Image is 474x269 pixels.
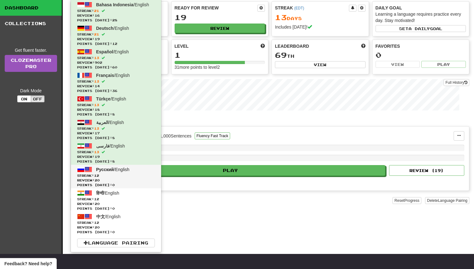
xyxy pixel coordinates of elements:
[77,178,155,183] span: Review: 20
[77,84,155,89] span: Review: 14
[96,191,119,196] span: / English
[261,43,265,49] span: Score more points to level up
[96,49,129,54] span: / English
[77,183,155,187] span: Points [DATE]: 0
[96,214,121,219] span: / English
[94,32,99,36] span: 21
[376,11,466,24] div: Learning a language requires practice every day. Stay motivated!
[96,167,129,172] span: / English
[376,43,466,49] div: Favorites
[77,131,155,136] span: Review: 17
[77,159,155,164] span: Points [DATE]: 8
[77,150,155,154] span: Streak:
[77,32,155,37] span: Streak:
[77,136,155,140] span: Points [DATE]: 8
[71,71,161,94] a: Français/EnglishStreak:13 Review:14Points [DATE]:36
[77,60,155,65] span: Review: 902
[175,24,265,33] button: Review
[438,198,467,203] span: Language Pairing
[77,112,155,117] span: Points [DATE]: 8
[71,165,161,188] a: Русский/EnglishStreak:12 Review:20Points [DATE]:0
[77,41,155,46] span: Points [DATE]: 12
[94,56,99,60] span: 13
[175,43,189,49] span: Level
[96,26,129,31] span: / English
[71,188,161,212] a: हिन्दी/EnglishStreak:12 Review:20Points [DATE]:0
[275,5,349,11] div: Streak
[175,13,265,21] div: 19
[77,239,155,247] a: Language Pairing
[77,65,155,70] span: Points [DATE]: 60
[175,64,265,70] div: 31 more points to level 2
[4,261,52,267] span: Open feedback widget
[96,49,113,54] span: Español
[77,107,155,112] span: Review: 18
[96,2,149,7] span: / English
[96,143,125,148] span: / English
[408,26,430,31] span: a daily
[71,94,161,118] a: Türkçe/EnglishStreak:13 Review:18Points [DATE]:8
[77,13,155,18] span: Review: 16
[77,225,155,230] span: Review: 20
[361,43,366,49] span: This week in points, UTC
[275,13,287,22] span: 13
[376,5,466,11] div: Daily Goal
[96,2,134,7] span: Bahasa Indonesia
[376,51,466,59] div: 0
[71,117,469,123] p: In Progress
[94,174,99,177] span: 12
[94,197,99,201] span: 12
[376,25,466,32] button: Seta dailygoal
[392,197,421,204] button: ResetProgress
[275,43,309,49] span: Leaderboard
[77,154,155,159] span: Review: 19
[94,221,99,224] span: 12
[96,26,113,31] span: Deutsch
[275,61,366,68] button: View
[96,96,126,101] span: / English
[76,165,385,176] button: Play
[421,61,466,68] button: Play
[94,126,99,130] span: 13
[77,56,155,60] span: Streak:
[77,206,155,211] span: Points [DATE]: 0
[96,120,108,125] span: العربية
[94,79,99,83] span: 13
[294,6,304,10] a: (EDT)
[404,198,419,203] span: Progress
[376,61,420,68] button: View
[5,88,57,94] div: Dark Mode
[71,212,161,235] a: 中文/EnglishStreak:12 Review:20Points [DATE]:0
[5,47,57,53] div: Get fluent faster.
[175,51,265,59] div: 1
[96,73,130,78] span: / English
[77,230,155,234] span: Points [DATE]: 0
[77,197,155,202] span: Streak:
[71,24,161,47] a: Deutsch/EnglishStreak:21 Review:19Points [DATE]:12
[94,150,99,154] span: 13
[71,141,161,165] a: فارسی/EnglishStreak:13 Review:19Points [DATE]:8
[71,47,161,71] a: Español/EnglishStreak:13 Review:902Points [DATE]:60
[77,202,155,206] span: Review: 20
[17,95,31,102] button: On
[77,173,155,178] span: Streak:
[77,18,155,23] span: Points [DATE]: 28
[77,126,155,131] span: Streak:
[96,143,109,148] span: فارسی
[275,13,366,22] div: Day s
[96,191,104,196] span: हिन्दी
[96,96,111,101] span: Türkçe
[77,37,155,41] span: Review: 19
[389,165,464,176] button: Review (19)
[275,51,366,59] div: th
[275,24,366,30] div: Includes [DATE]!
[160,133,192,139] div: 1,000 Sentences
[275,51,287,59] span: 69
[96,73,114,78] span: Français
[195,132,230,139] button: Fluency Fast Track
[425,197,469,204] button: DeleteLanguage Pairing
[94,9,99,13] span: 21
[96,120,124,125] span: / English
[77,8,155,13] span: Streak:
[77,79,155,84] span: Streak:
